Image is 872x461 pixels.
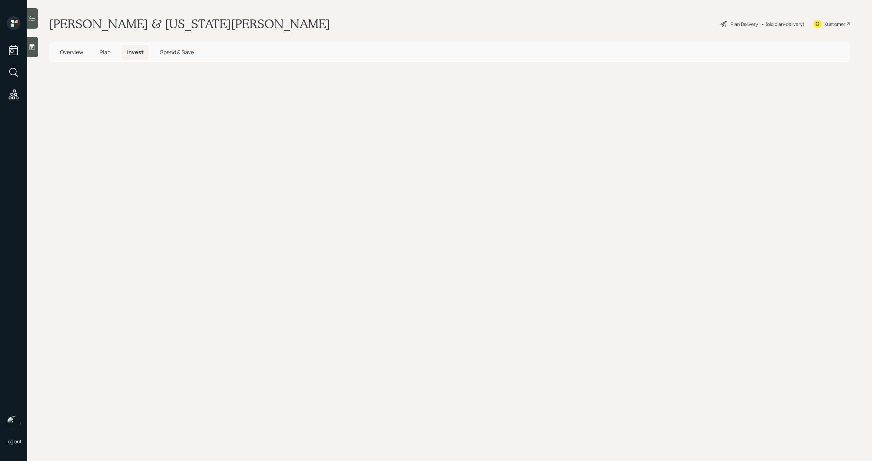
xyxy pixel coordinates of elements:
div: • (old plan-delivery) [761,20,805,28]
span: Overview [60,48,83,56]
span: Plan [99,48,111,56]
div: Kustomer [824,20,845,28]
div: Log out [5,438,22,445]
img: michael-russo-headshot.png [7,416,20,430]
span: Invest [127,48,144,56]
span: Spend & Save [160,48,194,56]
h1: [PERSON_NAME] & [US_STATE][PERSON_NAME] [49,16,330,31]
div: Plan Delivery [731,20,758,28]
